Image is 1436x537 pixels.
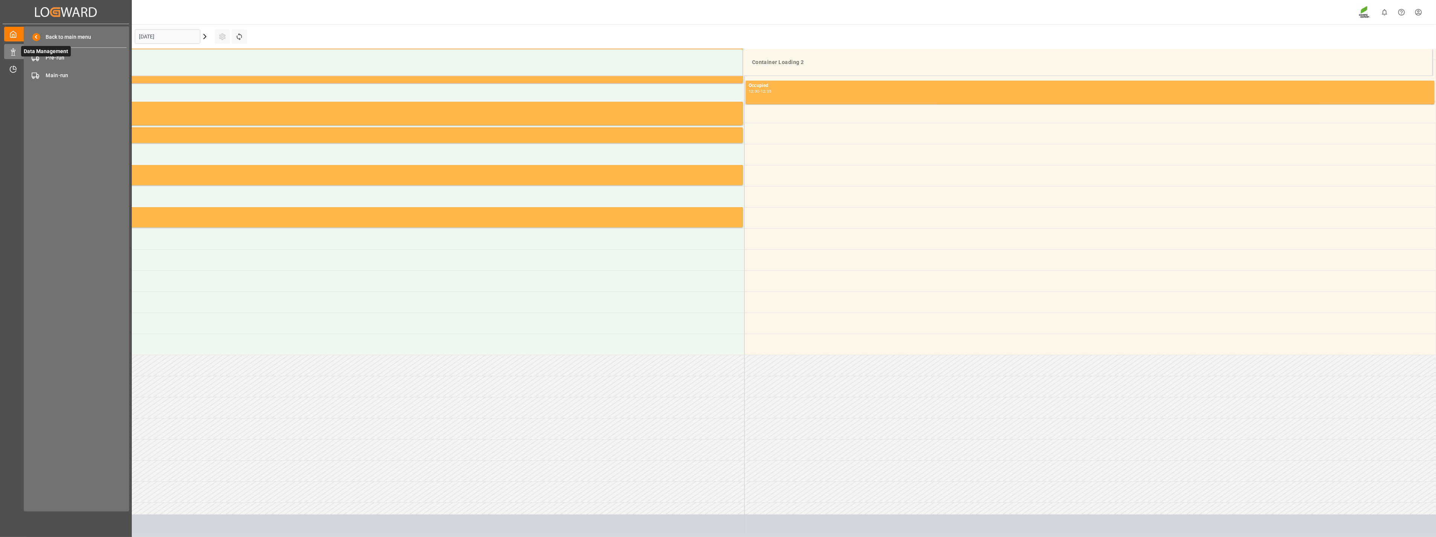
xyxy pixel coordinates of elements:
div: Container Loading 2 [749,55,1427,69]
div: 12:00 [749,90,760,93]
a: Timeslot Management [4,62,128,76]
div: Occupied [57,166,740,174]
button: Help Center [1393,4,1410,21]
div: 12:35 [761,90,772,93]
a: Pre-run [26,50,127,65]
span: Back to main menu [40,33,91,41]
div: Occupied [749,82,1431,90]
input: DD.MM.YYYY [135,29,200,44]
div: Occupied [57,209,740,216]
div: Container Loading 1 [59,55,737,69]
span: Pre-run [46,54,127,62]
span: Main-run [46,72,127,79]
div: - [760,90,761,93]
button: show 0 new notifications [1376,4,1393,21]
a: Main-run [26,68,127,82]
div: Occupied [57,129,740,136]
img: Screenshot%202023-09-29%20at%2010.02.21.png_1712312052.png [1359,6,1371,19]
div: Occupied [57,103,740,111]
a: My Cockpit [4,27,128,41]
span: Data Management [21,46,71,56]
